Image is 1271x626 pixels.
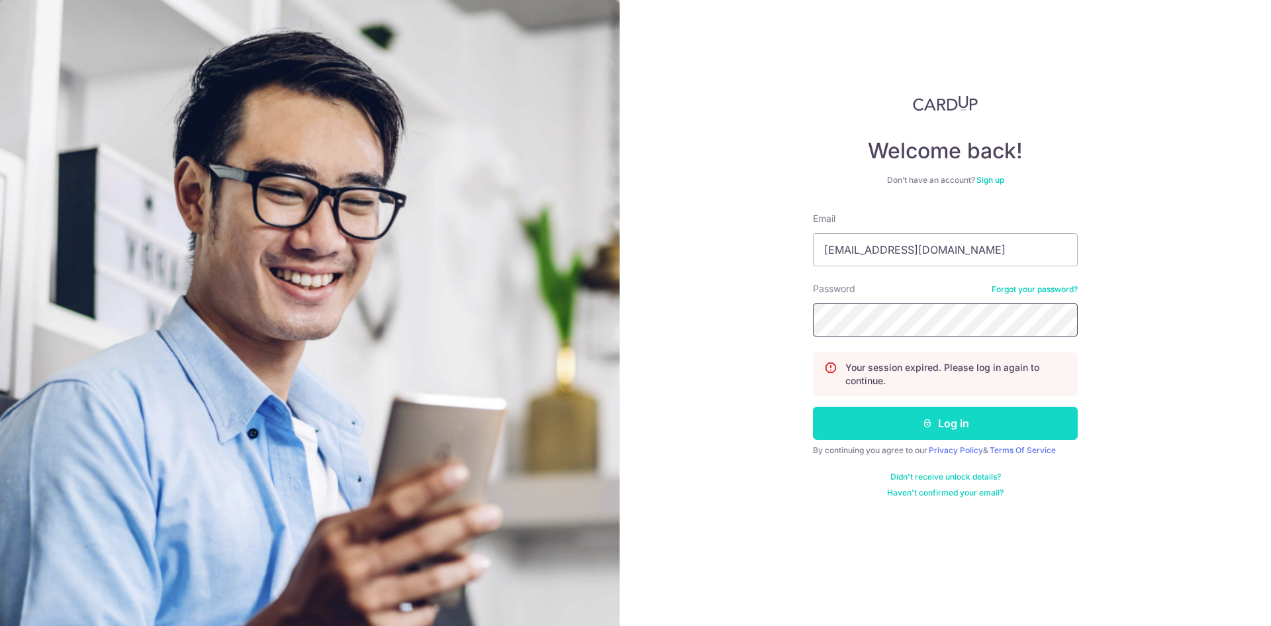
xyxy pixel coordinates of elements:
div: Don’t have an account? [813,175,1078,185]
div: By continuing you agree to our & [813,445,1078,456]
label: Email [813,212,835,225]
a: Forgot your password? [992,284,1078,295]
a: Terms Of Service [990,445,1056,455]
h4: Welcome back! [813,138,1078,164]
input: Enter your Email [813,233,1078,266]
a: Sign up [976,175,1004,185]
p: Your session expired. Please log in again to continue. [845,361,1066,388]
a: Haven't confirmed your email? [887,488,1004,498]
a: Privacy Policy [929,445,983,455]
button: Log in [813,407,1078,440]
a: Didn't receive unlock details? [890,472,1001,482]
img: CardUp Logo [913,95,978,111]
label: Password [813,282,855,295]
